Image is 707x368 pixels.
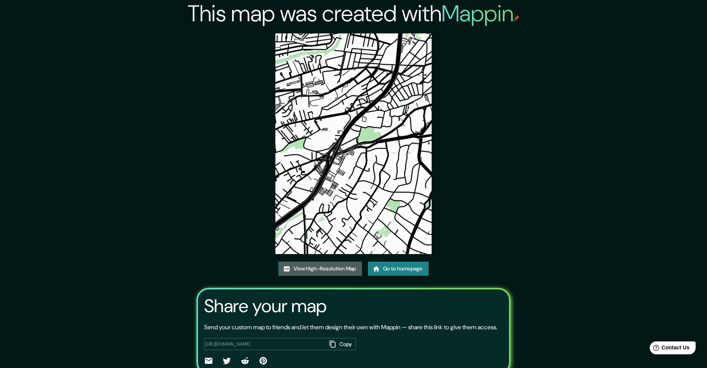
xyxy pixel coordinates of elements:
iframe: Help widget launcher [639,338,699,360]
button: Copy [326,338,356,351]
img: created-map [275,33,431,254]
a: Go to homepage [368,262,429,276]
img: mappin-pin [514,15,520,21]
h3: Share your map [204,295,327,317]
p: Send your custom map to friends and let them design their own with Mappin — share this link to gi... [204,323,497,332]
a: View High-Resolution Map [278,262,362,276]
